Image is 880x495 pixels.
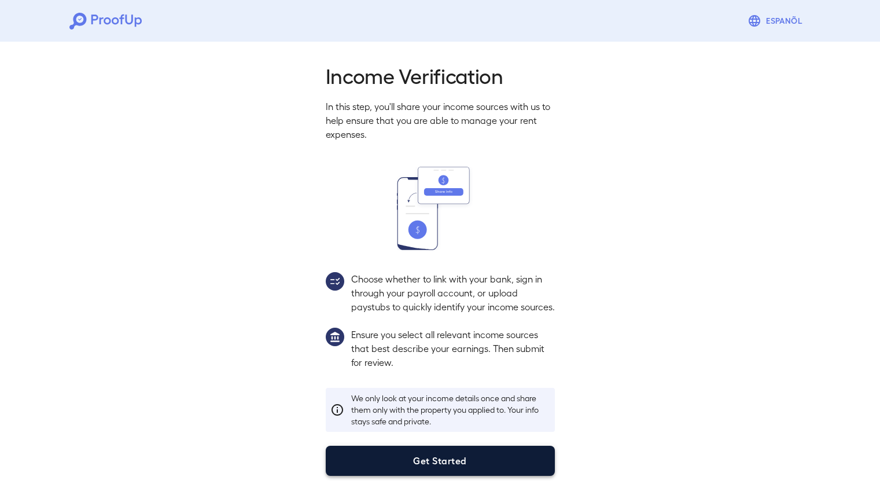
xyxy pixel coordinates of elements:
[351,272,555,314] p: Choose whether to link with your bank, sign in through your payroll account, or upload paystubs t...
[351,328,555,369] p: Ensure you select all relevant income sources that best describe your earnings. Then submit for r...
[397,167,484,250] img: transfer_money.svg
[326,272,344,291] img: group2.svg
[326,63,555,88] h2: Income Verification
[326,100,555,141] p: In this step, you'll share your income sources with us to help ensure that you are able to manage...
[351,393,550,427] p: We only look at your income details once and share them only with the property you applied to. Yo...
[743,9,811,32] button: Espanõl
[326,446,555,476] button: Get Started
[326,328,344,346] img: group1.svg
